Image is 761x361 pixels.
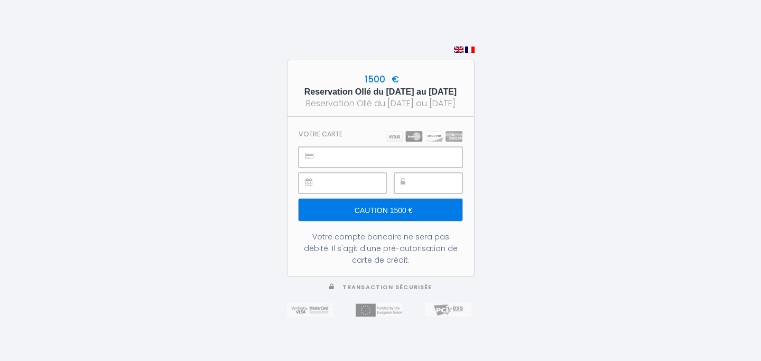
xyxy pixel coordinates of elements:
[465,47,475,53] img: fr.png
[322,147,461,167] iframe: Secure payment input frame
[299,231,462,266] div: Votre compte bancaire ne sera pas débité. Il s'agit d'une pré-autorisation de carte de crédit.
[299,130,342,138] h3: Votre carte
[342,283,432,291] span: Transaction sécurisée
[362,73,399,86] span: 1500 €
[297,97,465,110] div: Reservation Ollé du [DATE] au [DATE]
[454,47,463,53] img: en.png
[299,199,462,221] input: Caution 1500 €
[386,131,462,142] img: carts.png
[322,173,385,193] iframe: Secure payment input frame
[297,87,465,97] h5: Reservation Ollé du [DATE] au [DATE]
[418,173,462,193] iframe: Secure payment input frame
